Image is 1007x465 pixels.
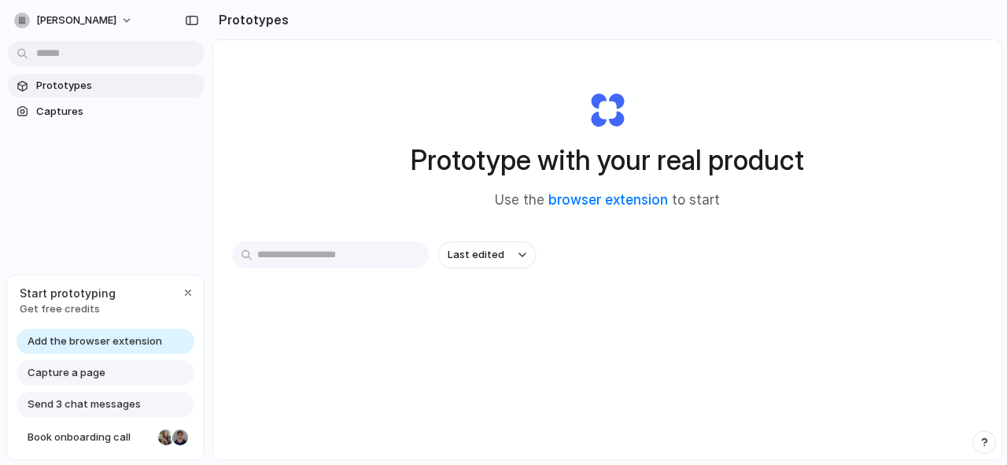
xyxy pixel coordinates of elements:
[411,139,804,181] h1: Prototype with your real product
[36,78,198,94] span: Prototypes
[8,100,205,124] a: Captures
[495,190,720,211] span: Use the to start
[548,192,668,208] a: browser extension
[8,8,141,33] button: [PERSON_NAME]
[17,425,194,450] a: Book onboarding call
[28,430,152,445] span: Book onboarding call
[28,334,162,349] span: Add the browser extension
[28,397,141,412] span: Send 3 chat messages
[28,365,105,381] span: Capture a page
[20,285,116,301] span: Start prototyping
[20,301,116,317] span: Get free credits
[36,104,198,120] span: Captures
[36,13,116,28] span: [PERSON_NAME]
[212,10,289,29] h2: Prototypes
[171,428,190,447] div: Christian Iacullo
[157,428,175,447] div: Nicole Kubica
[448,247,504,263] span: Last edited
[8,74,205,98] a: Prototypes
[438,242,536,268] button: Last edited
